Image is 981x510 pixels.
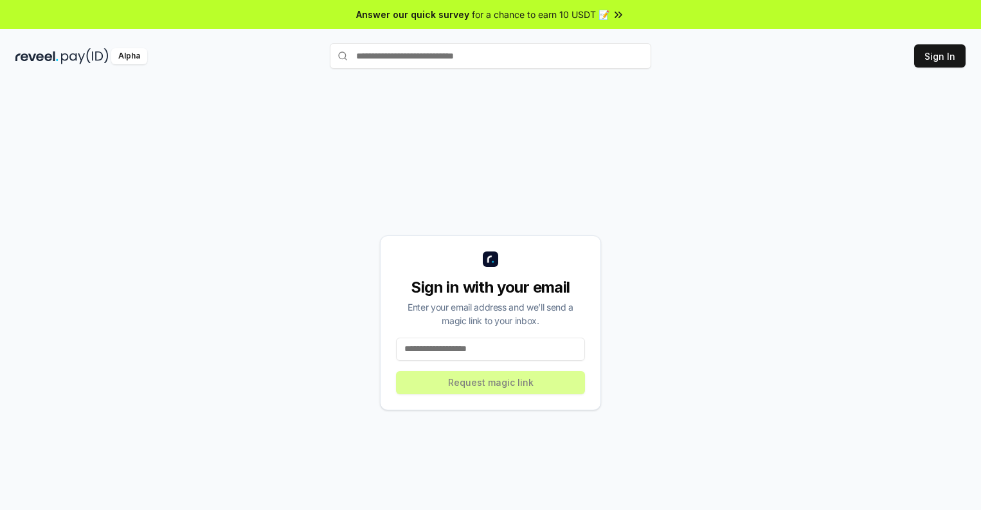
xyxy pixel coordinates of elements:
[111,48,147,64] div: Alpha
[396,300,585,327] div: Enter your email address and we’ll send a magic link to your inbox.
[914,44,966,68] button: Sign In
[15,48,59,64] img: reveel_dark
[61,48,109,64] img: pay_id
[356,8,469,21] span: Answer our quick survey
[396,277,585,298] div: Sign in with your email
[483,251,498,267] img: logo_small
[472,8,609,21] span: for a chance to earn 10 USDT 📝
